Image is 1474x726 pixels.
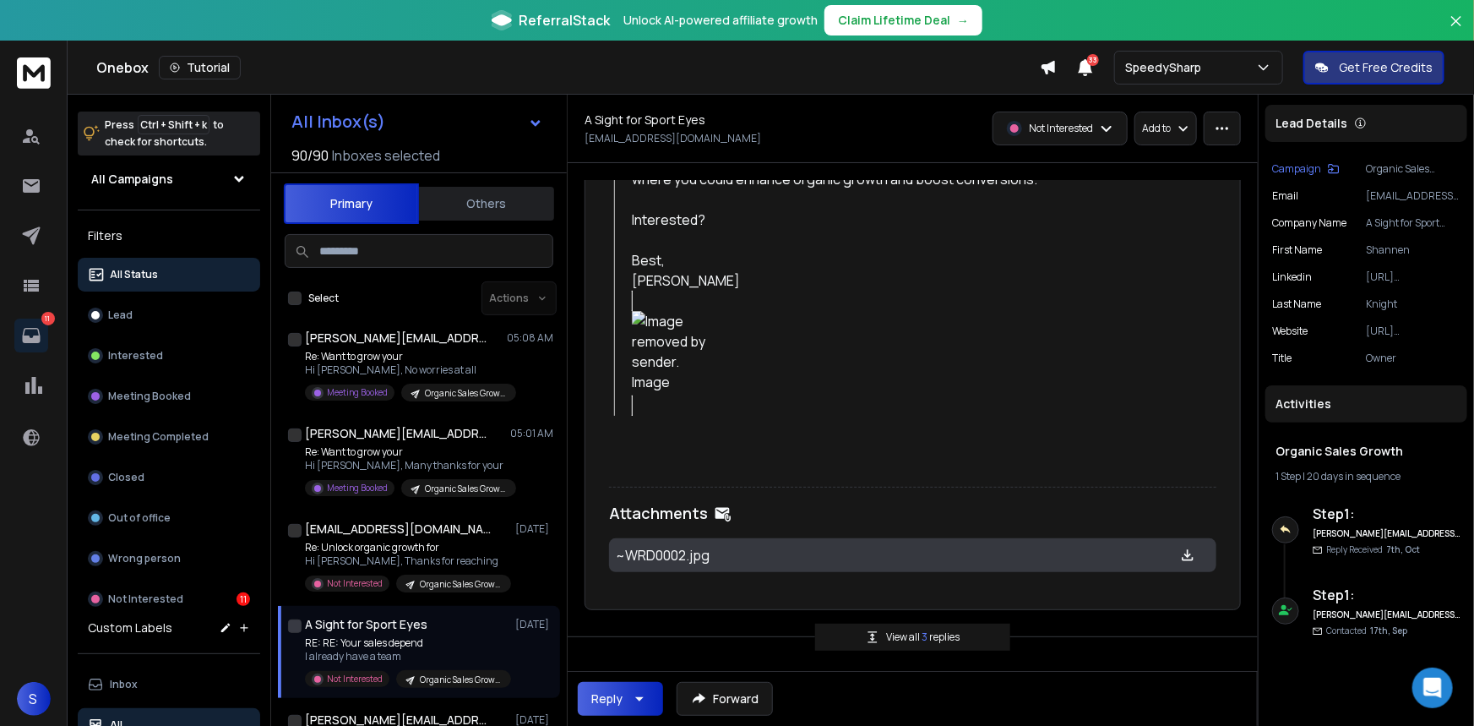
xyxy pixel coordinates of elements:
button: Not Interested11 [78,582,260,616]
p: Meeting Booked [327,386,388,399]
span: 7th, Oct [1386,543,1420,555]
button: Lead [78,298,260,332]
span: 1 Step [1275,469,1301,483]
p: 05:01 AM [510,427,553,440]
button: S [17,682,51,716]
h1: A Sight for Sport Eyes [305,616,427,633]
p: Hi [PERSON_NAME], Thanks for reaching [305,554,508,568]
button: Closed [78,461,260,494]
p: linkedin [1272,270,1312,284]
p: Wrong person [108,552,181,565]
button: Tutorial [159,56,241,79]
p: Organic Sales Growth [420,674,501,686]
div: Activities [1265,385,1467,423]
button: Close banner [1445,10,1467,51]
p: Out of office [108,511,171,525]
p: Organic Sales Growth [425,387,506,400]
button: Claim Lifetime Deal→ [824,5,982,35]
h1: Attachments [609,501,708,525]
p: First Name [1272,243,1322,257]
p: Organic Sales Growth [425,483,506,495]
p: Interested? [632,210,1102,230]
span: → [957,12,969,29]
p: Organic Sales Growth [420,578,501,591]
h1: Organic Sales Growth [1275,443,1457,460]
p: Inbox [110,678,138,691]
p: Unlock AI-powered affiliate growth [623,12,818,29]
span: 3 [922,630,929,644]
a: 11 [14,319,48,352]
p: I already have a team [305,650,508,663]
button: Others [419,185,554,222]
p: [PERSON_NAME] [632,270,1102,291]
span: 90 / 90 [291,145,329,166]
div: Open Intercom Messenger [1412,668,1453,708]
p: Meeting Booked [108,390,191,403]
p: Company Name [1272,216,1346,230]
span: Ctrl + Shift + k [138,115,209,134]
p: [DATE] [515,618,553,631]
h1: All Inbox(s) [291,113,385,130]
p: Re: Want to grow your [305,350,508,363]
span: 33 [1087,54,1099,66]
p: View all replies [886,630,960,644]
span: ReferralStack [519,10,610,30]
p: Lead Details [1275,115,1347,132]
p: Re: Unlock organic growth for [305,541,508,554]
p: [URL][DOMAIN_NAME] [1366,325,1460,338]
h1: A Sight for Sport Eyes [585,112,705,128]
p: 05:08 AM [507,331,553,345]
span: 20 days in sequence [1307,469,1401,483]
h1: [PERSON_NAME][EMAIL_ADDRESS][DOMAIN_NAME] [305,425,491,442]
h6: [PERSON_NAME][EMAIL_ADDRESS][DOMAIN_NAME] [1313,527,1460,540]
div: Onebox [96,56,1040,79]
button: Reply [578,682,663,716]
button: Campaign [1272,162,1340,176]
button: Out of office [78,501,260,535]
p: Best, [632,250,1102,270]
img: Image removed by sender. Image removed by sender. [632,311,716,396]
p: Interested [108,349,163,363]
p: Meeting Booked [327,482,388,494]
button: Interested [78,339,260,373]
p: Lead [108,308,133,322]
p: ~WRD0002.jpg [616,545,996,565]
p: Knight [1366,297,1460,311]
h3: Custom Labels [88,620,172,636]
p: Meeting Completed [108,430,209,444]
p: RE: RE: Your sales depend [305,636,508,650]
p: 11 [41,312,55,325]
h3: Filters [78,224,260,248]
p: Hi [PERSON_NAME], Many thanks for your [305,459,508,472]
p: Last Name [1272,297,1321,311]
button: Forward [677,682,773,716]
span: 17th, Sep [1370,625,1407,636]
p: [URL][DOMAIN_NAME][PERSON_NAME] [1366,270,1460,284]
p: Hi [PERSON_NAME], No worries at all [305,363,508,377]
h6: [PERSON_NAME][EMAIL_ADDRESS][DOMAIN_NAME] [1313,609,1460,621]
p: Press to check for shortcuts. [105,117,224,150]
p: Not Interested [327,577,383,590]
h6: Step 1 : [1313,585,1460,605]
button: Primary [284,183,419,224]
div: 11 [237,592,250,606]
p: [DATE] [515,522,553,536]
label: Select [308,292,339,305]
p: Get Free Credits [1339,59,1433,76]
p: title [1272,352,1292,365]
button: All Status [78,258,260,292]
button: All Inbox(s) [278,105,557,139]
p: Closed [108,471,144,484]
h3: Inboxes selected [332,145,440,166]
div: | [1275,470,1457,483]
h1: [EMAIL_ADDRESS][DOMAIN_NAME] [305,521,491,538]
p: Not Interested [327,673,383,685]
div: Reply [591,691,623,707]
p: website [1272,325,1308,338]
p: [EMAIL_ADDRESS][DOMAIN_NAME] [1366,189,1460,203]
button: Meeting Completed [78,420,260,454]
p: Email [1272,189,1298,203]
p: Contacted [1326,625,1407,637]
